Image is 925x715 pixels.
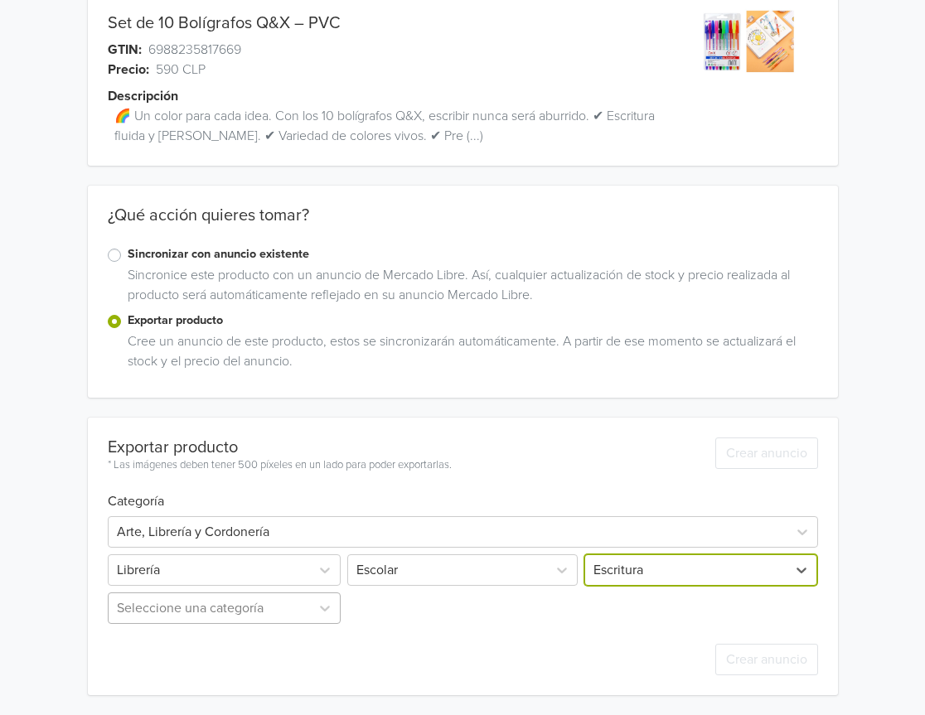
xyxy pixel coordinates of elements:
[715,437,818,469] button: Crear anuncio
[156,60,206,80] span: 590 CLP
[108,13,341,33] a: Set de 10 Bolígrafos Q&X – PVC
[108,60,149,80] span: Precio:
[108,457,452,474] div: * Las imágenes deben tener 500 píxeles en un lado para poder exportarlas.
[128,312,818,330] label: Exportar producto
[121,331,818,378] div: Cree un anuncio de este producto, estos se sincronizarán automáticamente. A partir de ese momento...
[108,437,452,457] div: Exportar producto
[108,474,818,510] h6: Categoría
[128,245,818,263] label: Sincronizar con anuncio existente
[114,106,671,146] span: 🌈 Un color para cada idea. Con los 10 bolígrafos Q&X, escribir nunca será aburrido. ✔ Escritura f...
[121,265,818,312] div: Sincronice este producto con un anuncio de Mercado Libre. Así, cualquier actualización de stock y...
[108,86,178,106] span: Descripción
[88,205,838,245] div: ¿Qué acción quieres tomar?
[148,40,241,60] span: 6988235817669
[715,644,818,675] button: Crear anuncio
[108,40,142,60] span: GTIN:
